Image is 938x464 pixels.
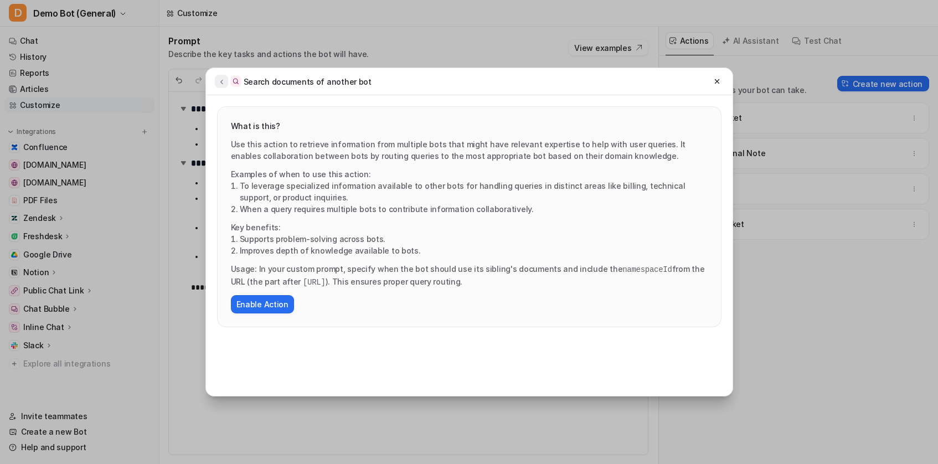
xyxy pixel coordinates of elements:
[244,76,372,87] h2: Search documents of another bot
[231,221,708,233] p: Key benefits:
[231,138,708,162] p: Use this action to retrieve information from multiple bots that might have relevant expertise to ...
[303,278,326,287] code: [URL]
[622,265,672,274] code: namespaceId
[231,168,708,180] p: Examples of when to use this action:
[240,180,708,203] li: To leverage specialized information available to other bots for handling queries in distinct area...
[240,245,708,256] li: Improves depth of knowledge available to bots.
[231,263,708,288] p: Usage: In your custom prompt, specify when the bot should use its sibling's documents and include...
[240,203,708,215] li: When a query requires multiple bots to contribute information collaboratively.
[230,76,241,86] img: chat
[240,233,708,245] li: Supports problem-solving across bots.
[231,295,294,313] button: Enable Action
[231,120,708,132] h3: What is this?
